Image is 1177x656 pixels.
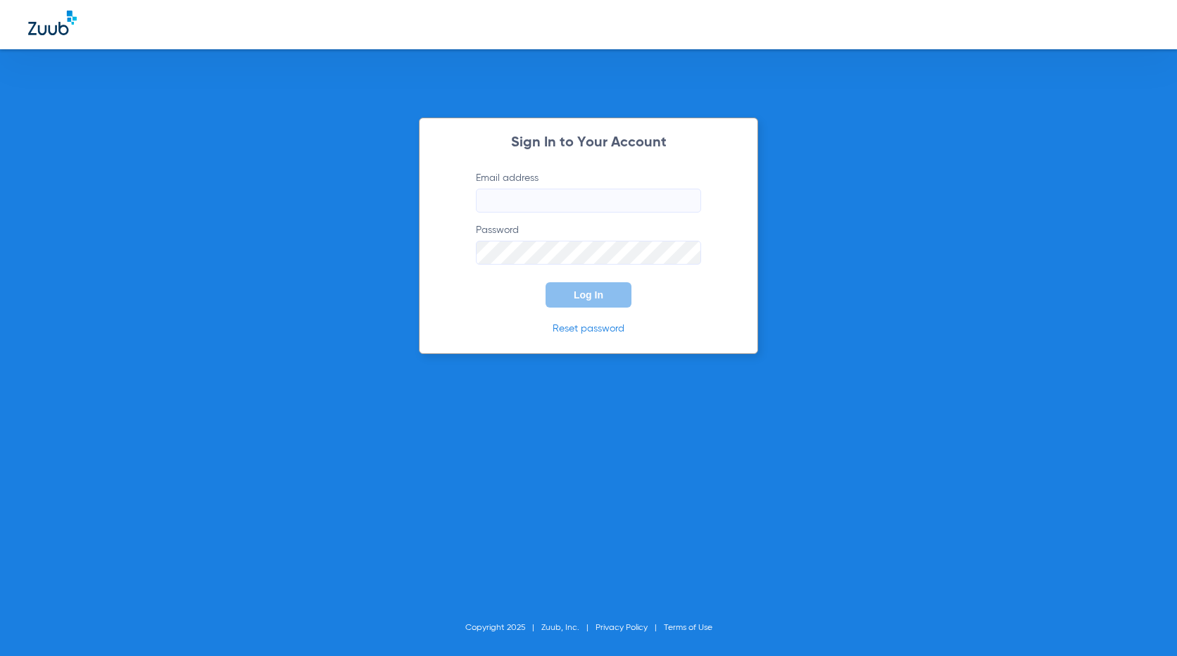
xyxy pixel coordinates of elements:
[574,289,603,301] span: Log In
[476,241,701,265] input: Password
[476,189,701,213] input: Email address
[28,11,77,35] img: Zuub Logo
[596,624,648,632] a: Privacy Policy
[476,223,701,265] label: Password
[546,282,631,308] button: Log In
[455,136,722,150] h2: Sign In to Your Account
[541,621,596,635] li: Zuub, Inc.
[476,171,701,213] label: Email address
[465,621,541,635] li: Copyright 2025
[553,324,624,334] a: Reset password
[664,624,712,632] a: Terms of Use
